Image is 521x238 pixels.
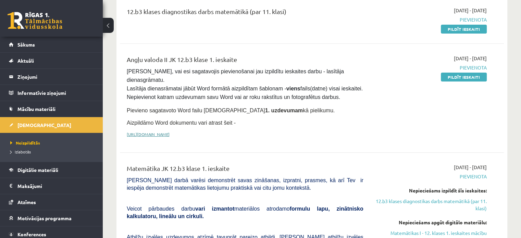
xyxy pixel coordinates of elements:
[17,167,58,173] span: Digitālie materiāli
[374,219,487,226] div: Nepieciešams apgūt digitālo materiālu:
[17,85,94,101] legend: Informatīvie ziņojumi
[127,68,364,100] span: [PERSON_NAME], vai esi sagatavojis pievienošanai jau izpildītu ieskaites darbu - lasītāja dienasg...
[265,108,303,113] strong: 1. uzdevumam
[441,25,487,34] a: Pildīt ieskaiti
[127,108,335,113] span: Pievieno sagatavoto Word failu [DEMOGRAPHIC_DATA] kā pielikumu.
[8,12,62,29] a: Rīgas 1. Tālmācības vidusskola
[454,164,487,171] span: [DATE] - [DATE]
[127,131,170,137] a: [URL][DOMAIN_NAME]
[454,55,487,62] span: [DATE] - [DATE]
[9,210,94,226] a: Motivācijas programma
[127,120,236,126] span: Aizpildāmo Word dokumentu vari atrast šeit -
[17,178,94,194] legend: Maksājumi
[17,122,71,128] span: [DEMOGRAPHIC_DATA]
[195,206,234,212] b: vari izmantot
[17,231,46,237] span: Konferences
[441,73,487,82] a: Pildīt ieskaiti
[10,149,96,155] a: Izlabotās
[127,164,363,176] div: Matemātika JK 12.b3 klase 1. ieskaite
[9,162,94,178] a: Digitālie materiāli
[9,53,94,68] a: Aktuāli
[17,58,34,64] span: Aktuāli
[9,69,94,85] a: Ziņojumi
[17,69,94,85] legend: Ziņojumi
[374,173,487,180] span: Pievienota
[127,206,363,219] span: Veicot pārbaudes darbu materiālos atrodamo
[374,16,487,23] span: Pievienota
[17,215,72,221] span: Motivācijas programma
[17,41,35,48] span: Sākums
[10,140,96,146] a: Neizpildītās
[9,101,94,117] a: Mācību materiāli
[127,55,363,67] div: Angļu valoda II JK 12.b3 klase 1. ieskaite
[374,187,487,194] div: Nepieciešams izpildīt šīs ieskaites:
[127,177,363,191] span: [PERSON_NAME] darbā varēsi demonstrēt savas zināšanas, izpratni, prasmes, kā arī Tev ir iespēja d...
[286,86,300,91] strong: viens
[17,106,55,112] span: Mācību materiāli
[17,199,36,205] span: Atzīmes
[9,178,94,194] a: Maksājumi
[9,37,94,52] a: Sākums
[127,206,363,219] b: formulu lapu, zinātnisko kalkulatoru, lineālu un cirkuli.
[9,194,94,210] a: Atzīmes
[127,7,363,20] div: 12.b3 klases diagnostikas darbs matemātikā (par 11. klasi)
[9,117,94,133] a: [DEMOGRAPHIC_DATA]
[10,149,31,154] span: Izlabotās
[374,198,487,212] a: 12.b3 klases diagnostikas darbs matemātikā (par 11. klasi)
[9,85,94,101] a: Informatīvie ziņojumi
[374,64,487,71] span: Pievienota
[454,7,487,14] span: [DATE] - [DATE]
[10,140,40,146] span: Neizpildītās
